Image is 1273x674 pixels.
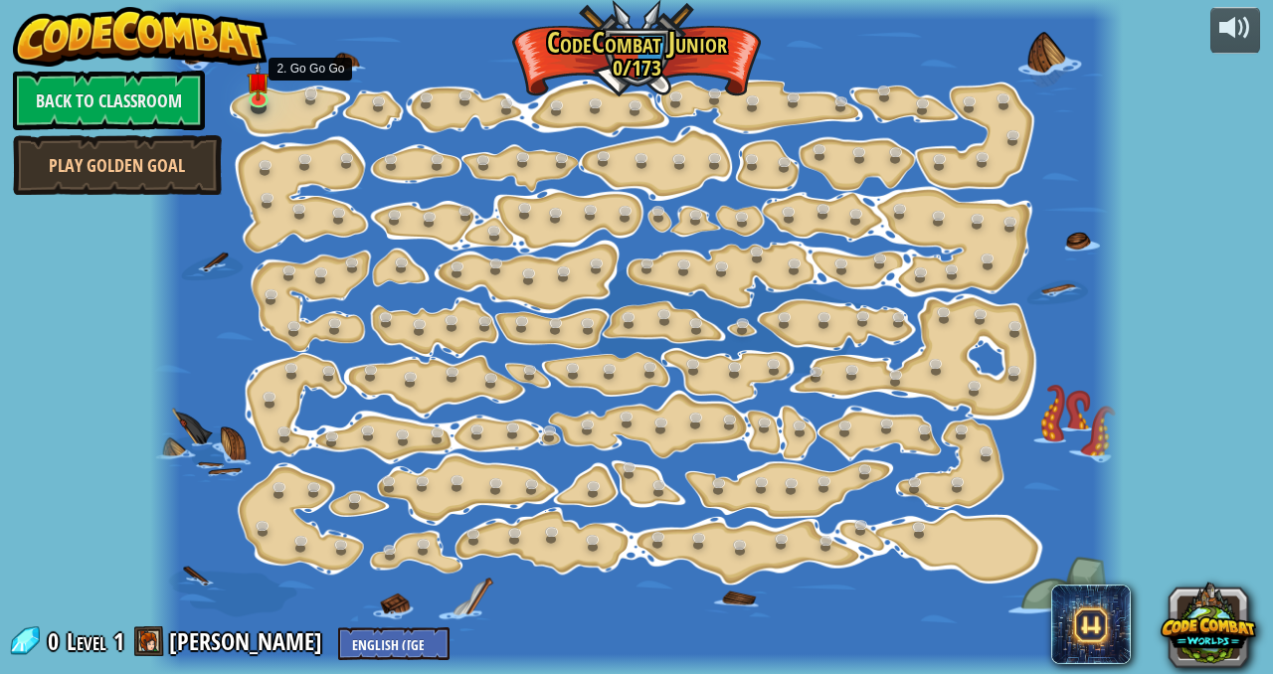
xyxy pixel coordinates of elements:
[247,62,270,101] img: level-banner-unstarted.png
[13,135,222,195] a: Play Golden Goal
[48,625,65,657] span: 0
[67,625,106,658] span: Level
[169,625,328,657] a: [PERSON_NAME]
[1210,7,1260,54] button: Adjust volume
[13,7,268,67] img: CodeCombat - Learn how to code by playing a game
[13,71,205,130] a: Back to Classroom
[113,625,124,657] span: 1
